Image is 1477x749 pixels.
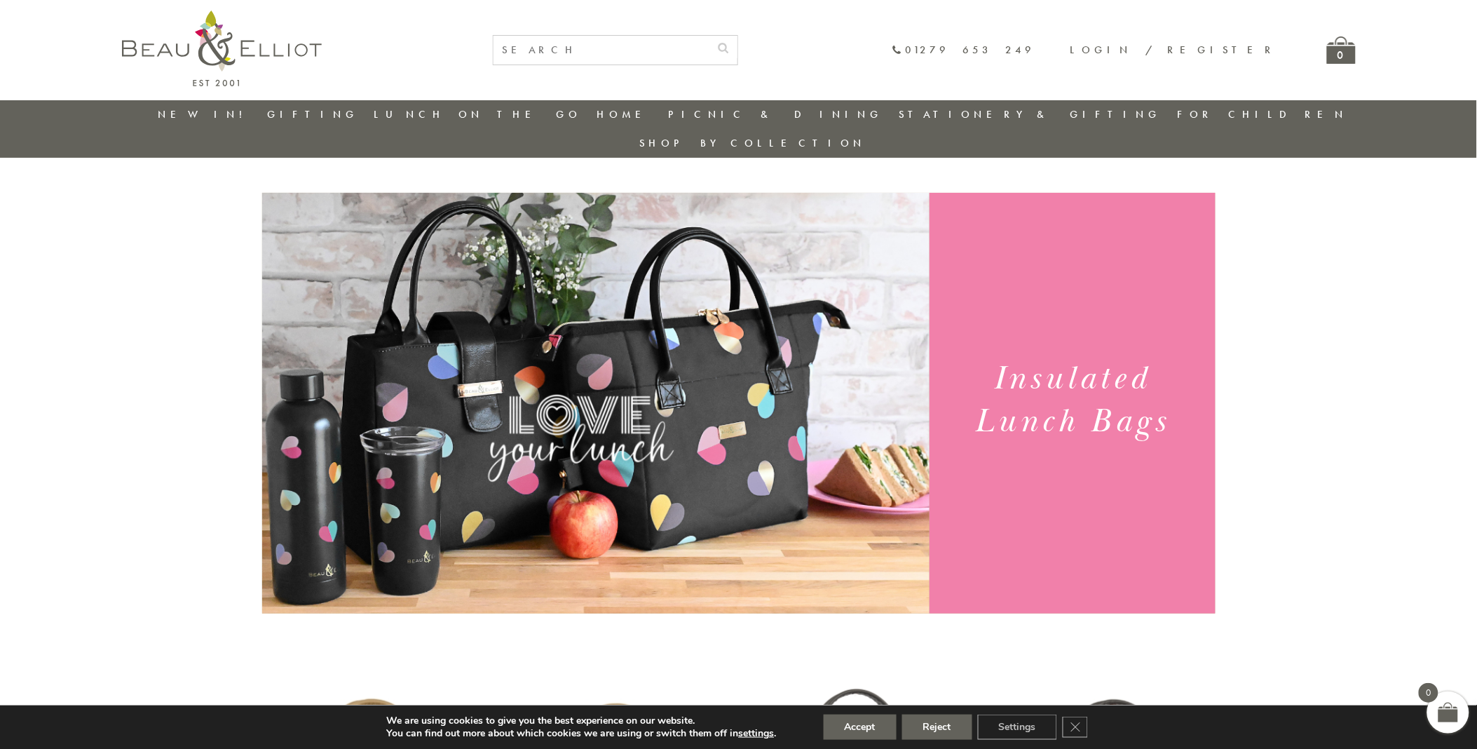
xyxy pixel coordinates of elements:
button: settings [738,727,774,740]
h1: Insulated Lunch Bags [946,358,1198,443]
button: Close GDPR Cookie Banner [1063,717,1088,738]
a: Picnic & Dining [669,107,883,121]
a: Stationery & Gifting [899,107,1162,121]
a: 01279 653 249 [892,44,1035,56]
p: You can find out more about which cookies we are using or switch them off in . [386,727,776,740]
input: SEARCH [494,36,709,65]
a: For Children [1177,107,1347,121]
img: logo [122,11,322,86]
button: Reject [902,715,972,740]
p: We are using cookies to give you the best experience on our website. [386,715,776,727]
span: 0 [1419,683,1438,703]
a: 0 [1327,36,1356,64]
a: New in! [158,107,252,121]
a: Login / Register [1070,43,1278,57]
button: Accept [824,715,897,740]
a: Shop by collection [639,136,866,150]
button: Settings [978,715,1057,740]
img: Emily Heart Set [262,193,930,614]
a: Gifting [267,107,358,121]
a: Lunch On The Go [374,107,581,121]
a: Home [597,107,653,121]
